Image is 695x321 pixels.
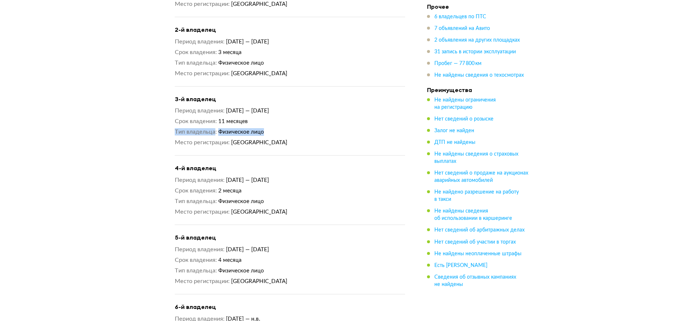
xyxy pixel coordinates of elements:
[175,187,217,195] dt: Срок владения
[175,128,217,136] dt: Тип владельца
[231,71,287,76] span: [GEOGRAPHIC_DATA]
[434,228,525,233] span: Нет сведений об арбитражных делах
[231,279,287,284] span: [GEOGRAPHIC_DATA]
[427,3,529,10] h4: Прочее
[175,139,230,146] dt: Место регистрации
[175,278,230,285] dt: Место регистрации
[434,128,474,133] span: Залог не найден
[218,188,242,194] span: 2 месяца
[175,164,405,172] h4: 4-й владелец
[434,26,490,31] span: 7 объявлений на Авито
[231,1,287,7] span: [GEOGRAPHIC_DATA]
[434,61,481,66] span: Пробег — 77 800 км
[175,38,224,46] dt: Период владения
[175,234,405,241] h4: 5-й владелец
[434,274,516,287] span: Сведения об отзывных кампаниях не найдены
[434,190,519,202] span: Не найдено разрешение на работу в такси
[175,208,230,216] dt: Место регистрации
[434,251,521,256] span: Не найдены неоплаченные штрафы
[434,38,520,43] span: 2 объявления на других площадках
[175,246,224,253] dt: Период владения
[434,239,516,244] span: Нет сведений об участии в торгах
[434,152,518,164] span: Не найдены сведения о страховых выплатах
[434,263,487,268] span: Есть [PERSON_NAME]
[218,268,264,274] span: Физическое лицо
[226,177,269,183] span: [DATE] — [DATE]
[175,95,405,103] h4: 3-й владелец
[175,118,217,125] dt: Срок владения
[175,176,224,184] dt: Период владения
[434,140,475,145] span: ДТП не найдены
[427,86,529,93] h4: Преимущества
[218,257,242,263] span: 4 месяца
[434,49,516,54] span: 31 запись в истории эксплуатации
[175,267,217,275] dt: Тип владельца
[226,247,269,252] span: [DATE] — [DATE]
[226,39,269,45] span: [DATE] — [DATE]
[175,256,217,264] dt: Срок владения
[434,209,512,221] span: Не найдены сведения об использовании в каршеринге
[231,140,287,145] span: [GEOGRAPHIC_DATA]
[175,26,405,34] h4: 2-й владелец
[434,98,496,110] span: Не найдены ограничения на регистрацию
[175,70,230,77] dt: Место регистрации
[175,303,405,311] h4: 6-й владелец
[175,198,217,205] dt: Тип владельца
[218,119,248,124] span: 11 месяцев
[175,49,217,56] dt: Срок владения
[218,50,242,55] span: 3 месяца
[175,0,230,8] dt: Место регистрации
[434,73,524,78] span: Не найдены сведения о техосмотрах
[231,209,287,215] span: [GEOGRAPHIC_DATA]
[218,60,264,66] span: Физическое лицо
[218,129,264,135] span: Физическое лицо
[175,107,224,115] dt: Период владения
[175,59,217,67] dt: Тип владельца
[434,171,528,183] span: Нет сведений о продаже на аукционах аварийных автомобилей
[218,199,264,204] span: Физическое лицо
[434,14,486,19] span: 6 владельцев по ПТС
[226,108,269,114] span: [DATE] — [DATE]
[434,116,494,122] span: Нет сведений о розыске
